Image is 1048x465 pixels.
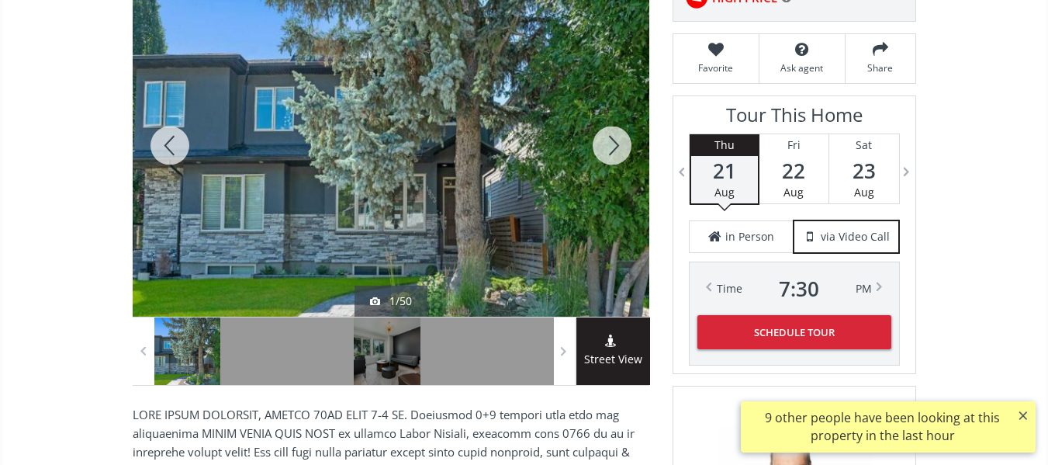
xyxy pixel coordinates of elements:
h3: Tour This Home [689,104,900,134]
div: Thu [691,134,758,156]
div: 9 other people have been looking at this property in the last hour [749,409,1016,445]
span: 22 [759,160,828,182]
span: REALTOR® [690,402,898,418]
span: Street View [576,351,650,369]
span: 7 : 30 [779,278,819,300]
button: Schedule Tour [697,315,891,349]
span: in Person [725,229,774,245]
div: Fri [759,134,828,156]
span: 23 [829,160,899,182]
span: Aug [783,185,804,200]
span: Favorite [681,61,751,75]
div: 1/50 [370,293,412,309]
span: Aug [854,185,874,200]
span: via Video Call [821,229,890,245]
span: Share [853,61,908,75]
button: × [1011,401,1036,429]
div: Time PM [717,278,872,300]
span: Aug [714,185,735,200]
span: Ask agent [767,61,837,75]
span: 21 [691,160,758,182]
div: Sat [829,134,899,156]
